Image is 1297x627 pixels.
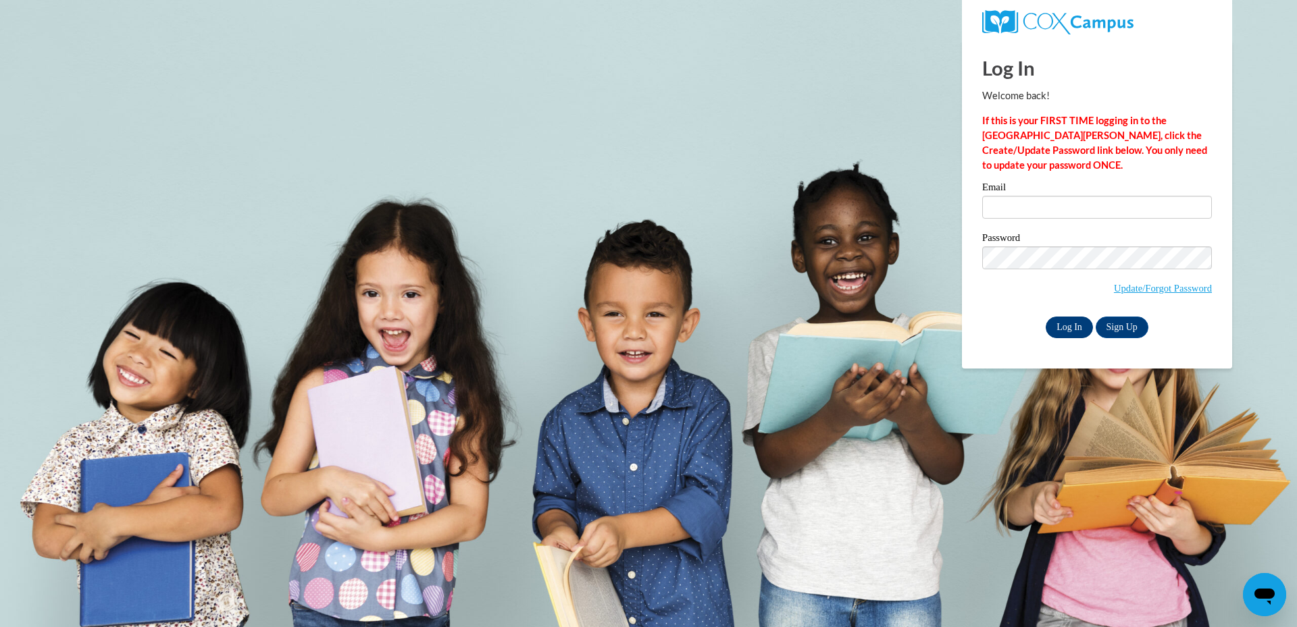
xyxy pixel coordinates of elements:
[1096,317,1148,338] a: Sign Up
[982,182,1212,196] label: Email
[982,233,1212,246] label: Password
[1046,317,1093,338] input: Log In
[982,10,1134,34] img: COX Campus
[982,10,1212,34] a: COX Campus
[1243,573,1286,616] iframe: Button to launch messaging window
[982,115,1207,171] strong: If this is your FIRST TIME logging in to the [GEOGRAPHIC_DATA][PERSON_NAME], click the Create/Upd...
[982,54,1212,82] h1: Log In
[1114,283,1212,294] a: Update/Forgot Password
[982,88,1212,103] p: Welcome back!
